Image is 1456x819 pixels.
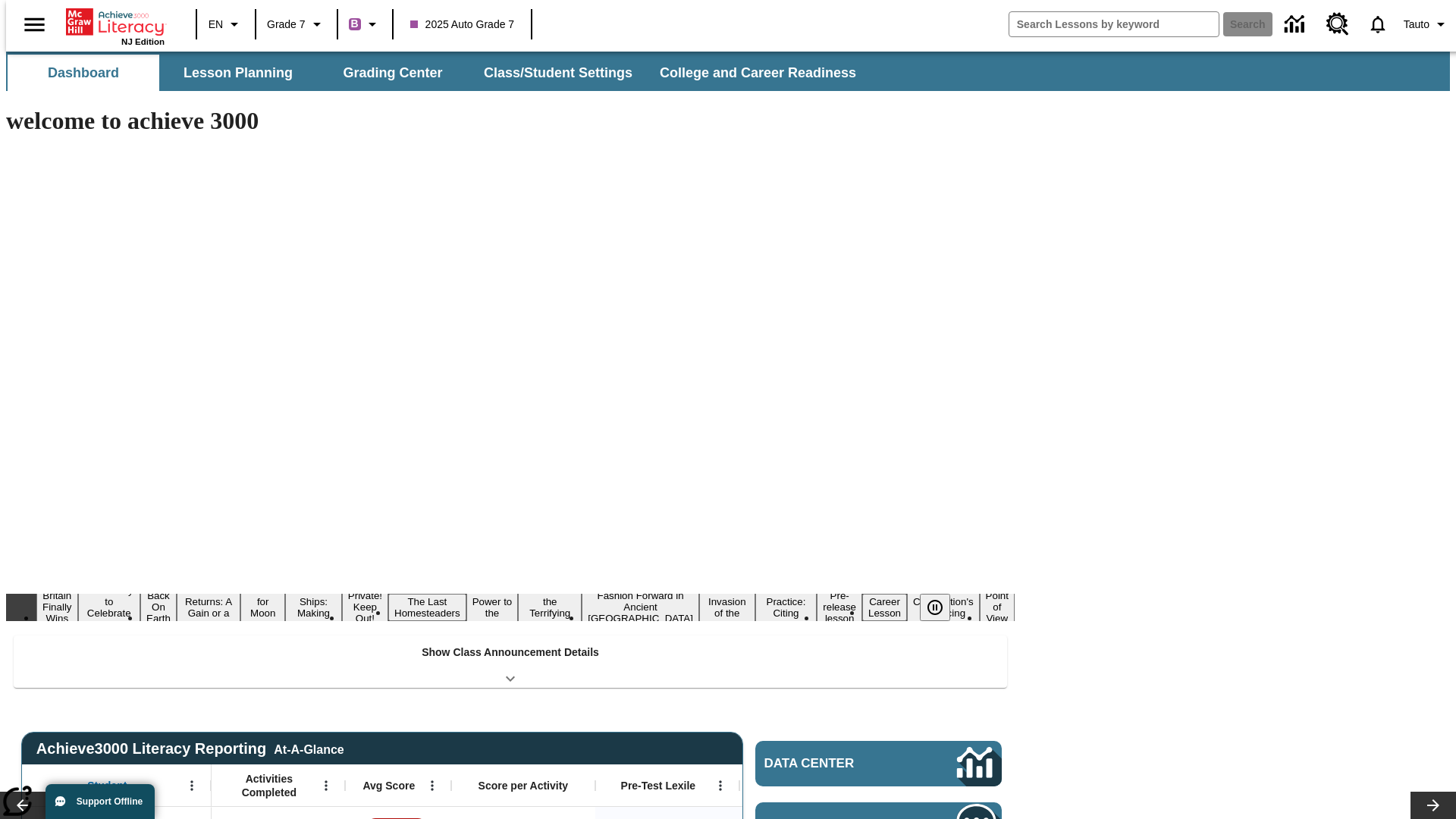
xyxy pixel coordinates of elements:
[6,12,221,26] body: Maximum 600 characters Press Escape to exit toolbar Press Alt + F10 to reach toolbar
[755,582,817,632] button: Slide 13 Mixed Practice: Citing Evidence
[342,588,388,626] button: Slide 7 Private! Keep Out!
[6,52,1450,91] div: SubNavbar
[343,11,388,38] button: Boost Class color is purple. Change class color
[261,11,332,38] button: Grade: Grade 7, Select a grade
[410,17,515,33] span: 2025 Auto Grade 7
[140,588,177,626] button: Slide 3 Back On Earth
[180,774,203,797] button: Open Menu
[518,582,582,632] button: Slide 10 Attack of the Terrifying Tomatoes
[66,7,165,37] a: Home
[8,55,159,91] button: Dashboard
[219,772,319,799] span: Activities Completed
[14,635,1007,688] div: Show Class Announcement Details
[1410,792,1456,819] button: Lesson carousel, Next
[202,11,250,38] button: Language: EN, Select a language
[388,594,466,621] button: Slide 8 The Last Homesteaders
[121,37,165,46] span: NJ Edition
[240,582,285,632] button: Slide 5 Time for Moon Rules?
[351,14,359,33] span: B
[582,588,699,626] button: Slide 11 Fashion Forward in Ancient Rome
[862,594,907,621] button: Slide 15 Career Lesson
[709,774,732,797] button: Open Menu
[699,582,755,632] button: Slide 12 The Invasion of the Free CD
[317,55,469,91] button: Grading Center
[45,784,155,819] button: Support Offline
[78,582,141,632] button: Slide 2 Get Ready to Celebrate Juneteenth!
[648,55,868,91] button: College and Career Readiness
[1317,4,1358,45] a: Resource Center, Will open in new tab
[362,779,415,792] span: Avg Score
[1276,4,1317,45] a: Data Center
[12,2,57,47] button: Open side menu
[36,740,344,758] span: Achieve3000 Literacy Reporting
[267,17,306,33] span: Grade 7
[285,582,342,632] button: Slide 6 Cruise Ships: Making Waves
[1404,17,1429,33] span: Tauto
[1009,12,1219,36] input: search field
[6,107,1015,135] h1: welcome to achieve 3000
[1358,5,1398,44] a: Notifications
[621,779,696,792] span: Pre-Test Lexile
[472,55,645,91] button: Class/Student Settings
[77,796,143,807] span: Support Offline
[36,588,78,626] button: Slide 1 Britain Finally Wins
[920,594,950,621] button: Pause
[422,645,599,661] p: Show Class Announcement Details
[466,582,519,632] button: Slide 9 Solar Power to the People
[479,779,569,792] span: Score per Activity
[66,5,165,46] div: Home
[421,774,444,797] button: Open Menu
[177,582,240,632] button: Slide 4 Free Returns: A Gain or a Drain?
[980,588,1015,626] button: Slide 17 Point of View
[162,55,314,91] button: Lesson Planning
[755,741,1002,786] a: Data Center
[6,55,870,91] div: SubNavbar
[817,588,862,626] button: Slide 14 Pre-release lesson
[920,594,965,621] div: Pause
[764,756,906,771] span: Data Center
[87,779,127,792] span: Student
[315,774,337,797] button: Open Menu
[1398,11,1456,38] button: Profile/Settings
[274,740,344,757] div: At-A-Glance
[907,582,980,632] button: Slide 16 The Constitution's Balancing Act
[209,17,223,33] span: EN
